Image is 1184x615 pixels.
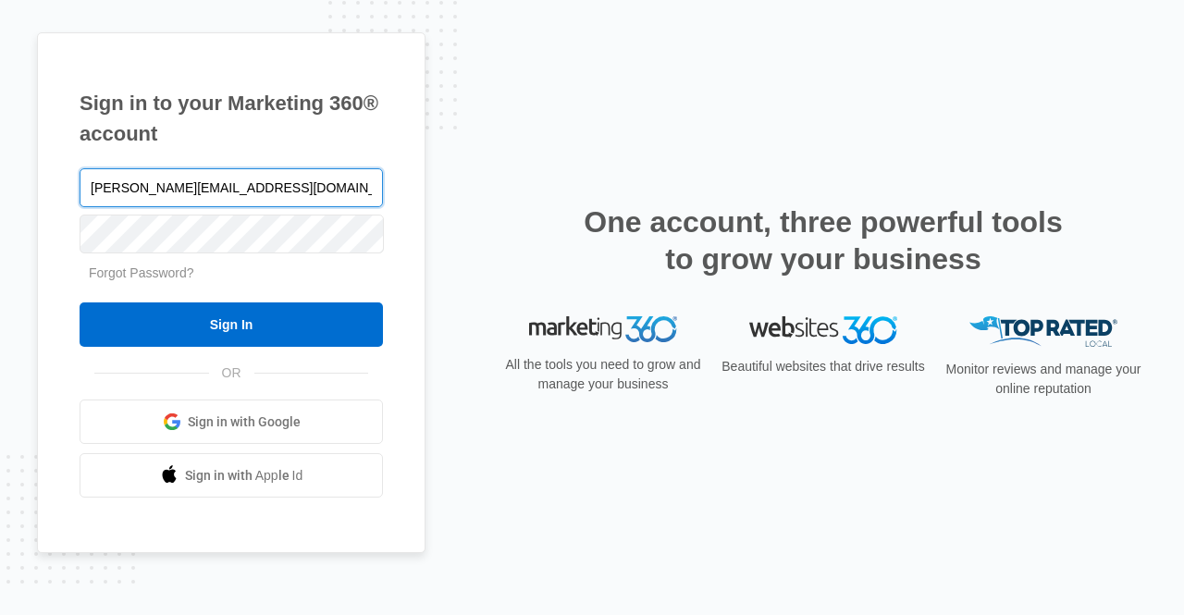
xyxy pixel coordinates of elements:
span: Sign in with Apple Id [185,466,303,486]
a: Forgot Password? [89,265,194,280]
img: Websites 360 [749,316,897,343]
input: Email [80,168,383,207]
h1: Sign in to your Marketing 360® account [80,88,383,149]
input: Sign In [80,302,383,347]
p: Monitor reviews and manage your online reputation [940,360,1147,399]
h2: One account, three powerful tools to grow your business [578,203,1068,277]
a: Sign in with Google [80,400,383,444]
a: Sign in with Apple Id [80,453,383,498]
span: Sign in with Google [188,412,301,432]
span: OR [209,363,254,383]
img: Marketing 360 [529,316,677,342]
img: Top Rated Local [969,316,1117,347]
p: All the tools you need to grow and manage your business [499,355,707,394]
p: Beautiful websites that drive results [720,357,927,376]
